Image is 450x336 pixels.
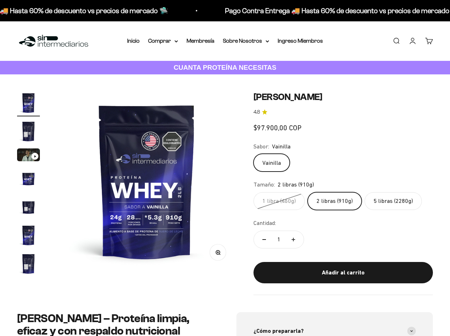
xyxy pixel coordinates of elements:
[17,148,40,163] button: Ir al artículo 3
[174,64,277,71] strong: CUANTA PROTEÍNA NECESITAS
[253,91,433,103] h1: [PERSON_NAME]
[17,195,40,218] img: Proteína Whey - Vainilla
[57,91,236,271] img: Proteína Whey - Vainilla
[17,120,40,143] img: Proteína Whey - Vainilla
[17,91,40,116] button: Ir al artículo 1
[253,108,260,116] span: 4.8
[278,180,314,189] span: 2 libras (910g)
[17,224,40,247] img: Proteína Whey - Vainilla
[253,142,269,151] legend: Sabor:
[253,122,302,133] sale-price: $97.900,00 COP
[253,262,433,283] button: Añadir al carrito
[223,36,269,46] summary: Sobre Nosotros
[17,252,40,277] button: Ir al artículo 7
[253,219,276,228] label: Cantidad:
[17,91,40,114] img: Proteína Whey - Vainilla
[17,224,40,249] button: Ir al artículo 6
[253,108,433,116] a: 4.84.8 de 5.0 estrellas
[268,268,419,277] div: Añadir al carrito
[17,252,40,275] img: Proteína Whey - Vainilla
[127,38,140,44] a: Inicio
[253,180,275,189] legend: Tamaño:
[283,231,304,248] button: Aumentar cantidad
[148,36,178,46] summary: Comprar
[17,167,40,190] img: Proteína Whey - Vainilla
[278,38,323,44] a: Ingreso Miembros
[254,231,274,248] button: Reducir cantidad
[272,142,291,151] span: Vainilla
[17,167,40,192] button: Ir al artículo 4
[17,195,40,220] button: Ir al artículo 5
[253,326,304,336] span: ¿Cómo prepararla?
[17,120,40,145] button: Ir al artículo 2
[187,38,214,44] a: Membresía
